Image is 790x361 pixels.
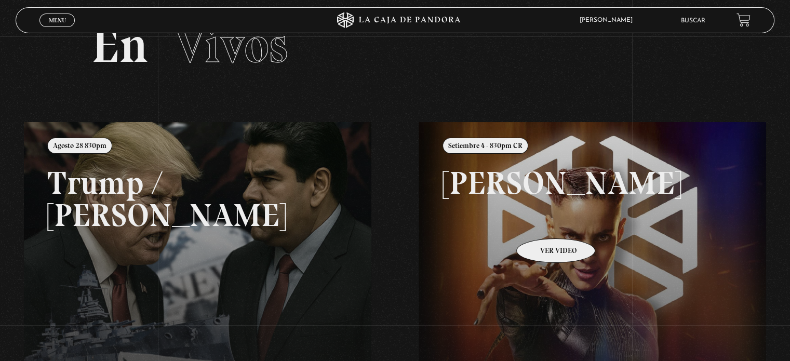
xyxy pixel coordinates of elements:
span: Menu [49,17,66,23]
span: [PERSON_NAME] [574,17,643,23]
span: Cerrar [45,26,70,33]
span: Vivos [175,16,288,75]
h2: En [91,21,698,70]
a: View your shopping cart [737,13,751,27]
a: Buscar [681,18,705,24]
